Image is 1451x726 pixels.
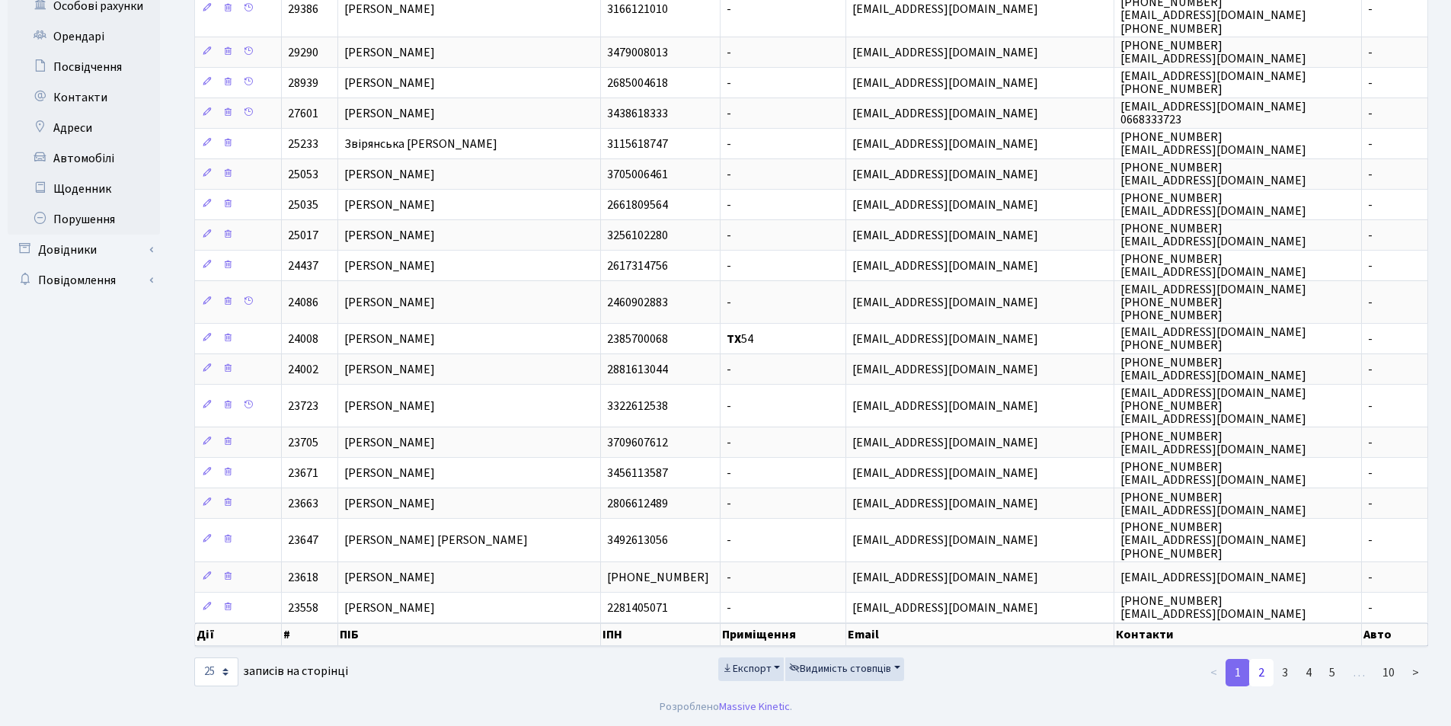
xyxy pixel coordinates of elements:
[727,434,731,451] span: -
[288,465,318,481] span: 23671
[1368,294,1373,311] span: -
[288,600,318,616] span: 23558
[727,105,731,122] span: -
[607,533,668,549] span: 3492613056
[288,569,318,586] span: 23618
[195,623,282,646] th: Дії
[727,495,731,512] span: -
[8,113,160,143] a: Адреси
[1120,519,1306,561] span: [PHONE_NUMBER] [EMAIL_ADDRESS][DOMAIN_NAME] [PHONE_NUMBER]
[1368,105,1373,122] span: -
[1368,434,1373,451] span: -
[852,1,1038,18] span: [EMAIL_ADDRESS][DOMAIN_NAME]
[1362,623,1428,646] th: Авто
[727,361,731,378] span: -
[288,294,318,311] span: 24086
[1368,495,1373,512] span: -
[727,569,731,586] span: -
[1368,398,1373,414] span: -
[8,265,160,296] a: Повідомлення
[1120,37,1306,67] span: [PHONE_NUMBER] [EMAIL_ADDRESS][DOMAIN_NAME]
[852,166,1038,183] span: [EMAIL_ADDRESS][DOMAIN_NAME]
[607,75,668,91] span: 2685004618
[852,227,1038,244] span: [EMAIL_ADDRESS][DOMAIN_NAME]
[727,600,731,616] span: -
[789,661,891,676] span: Видимість стовпців
[8,143,160,174] a: Автомобілі
[852,398,1038,414] span: [EMAIL_ADDRESS][DOMAIN_NAME]
[718,657,785,681] button: Експорт
[288,75,318,91] span: 28939
[344,197,435,213] span: [PERSON_NAME]
[344,434,435,451] span: [PERSON_NAME]
[344,465,435,481] span: [PERSON_NAME]
[1120,98,1306,128] span: [EMAIL_ADDRESS][DOMAIN_NAME] 0668333723
[1120,354,1306,384] span: [PHONE_NUMBER] [EMAIL_ADDRESS][DOMAIN_NAME]
[852,569,1038,586] span: [EMAIL_ADDRESS][DOMAIN_NAME]
[1368,75,1373,91] span: -
[344,136,497,152] span: Звірянська [PERSON_NAME]
[852,75,1038,91] span: [EMAIL_ADDRESS][DOMAIN_NAME]
[607,398,668,414] span: 3322612538
[727,257,731,274] span: -
[607,331,668,347] span: 2385700068
[1120,593,1306,622] span: [PHONE_NUMBER] [EMAIL_ADDRESS][DOMAIN_NAME]
[1120,281,1306,324] span: [EMAIL_ADDRESS][DOMAIN_NAME] [PHONE_NUMBER] [PHONE_NUMBER]
[344,600,435,616] span: [PERSON_NAME]
[288,227,318,244] span: 25017
[344,569,435,586] span: [PERSON_NAME]
[1368,1,1373,18] span: -
[852,331,1038,347] span: [EMAIL_ADDRESS][DOMAIN_NAME]
[727,465,731,481] span: -
[338,623,601,646] th: ПІБ
[8,21,160,52] a: Орендарі
[727,331,753,347] span: 54
[1403,659,1428,686] a: >
[1249,659,1274,686] a: 2
[344,44,435,61] span: [PERSON_NAME]
[288,495,318,512] span: 23663
[344,495,435,512] span: [PERSON_NAME]
[288,361,318,378] span: 24002
[727,44,731,61] span: -
[1120,220,1306,250] span: [PHONE_NUMBER] [EMAIL_ADDRESS][DOMAIN_NAME]
[194,657,348,686] label: записів на сторінці
[194,657,238,686] select: записів на сторінці
[1273,659,1297,686] a: 3
[1120,68,1306,98] span: [EMAIL_ADDRESS][DOMAIN_NAME] [PHONE_NUMBER]
[660,699,792,715] div: Розроблено .
[852,105,1038,122] span: [EMAIL_ADDRESS][DOMAIN_NAME]
[288,533,318,549] span: 23647
[288,257,318,274] span: 24437
[8,52,160,82] a: Посвідчення
[607,136,668,152] span: 3115618747
[607,1,668,18] span: 3166121010
[344,75,435,91] span: [PERSON_NAME]
[1296,659,1321,686] a: 4
[344,331,435,347] span: [PERSON_NAME]
[344,533,528,549] span: [PERSON_NAME] [PERSON_NAME]
[727,166,731,183] span: -
[288,398,318,414] span: 23723
[1368,44,1373,61] span: -
[852,361,1038,378] span: [EMAIL_ADDRESS][DOMAIN_NAME]
[607,465,668,481] span: 3456113587
[852,136,1038,152] span: [EMAIL_ADDRESS][DOMAIN_NAME]
[852,434,1038,451] span: [EMAIL_ADDRESS][DOMAIN_NAME]
[852,257,1038,274] span: [EMAIL_ADDRESS][DOMAIN_NAME]
[1368,136,1373,152] span: -
[785,657,904,681] button: Видимість стовпців
[852,495,1038,512] span: [EMAIL_ADDRESS][DOMAIN_NAME]
[344,294,435,311] span: [PERSON_NAME]
[607,257,668,274] span: 2617314756
[288,434,318,451] span: 23705
[1368,197,1373,213] span: -
[607,294,668,311] span: 2460902883
[727,136,731,152] span: -
[8,204,160,235] a: Порушення
[288,44,318,61] span: 29290
[1368,569,1373,586] span: -
[607,569,709,586] span: [PHONE_NUMBER]
[607,495,668,512] span: 2806612489
[1120,159,1306,189] span: [PHONE_NUMBER] [EMAIL_ADDRESS][DOMAIN_NAME]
